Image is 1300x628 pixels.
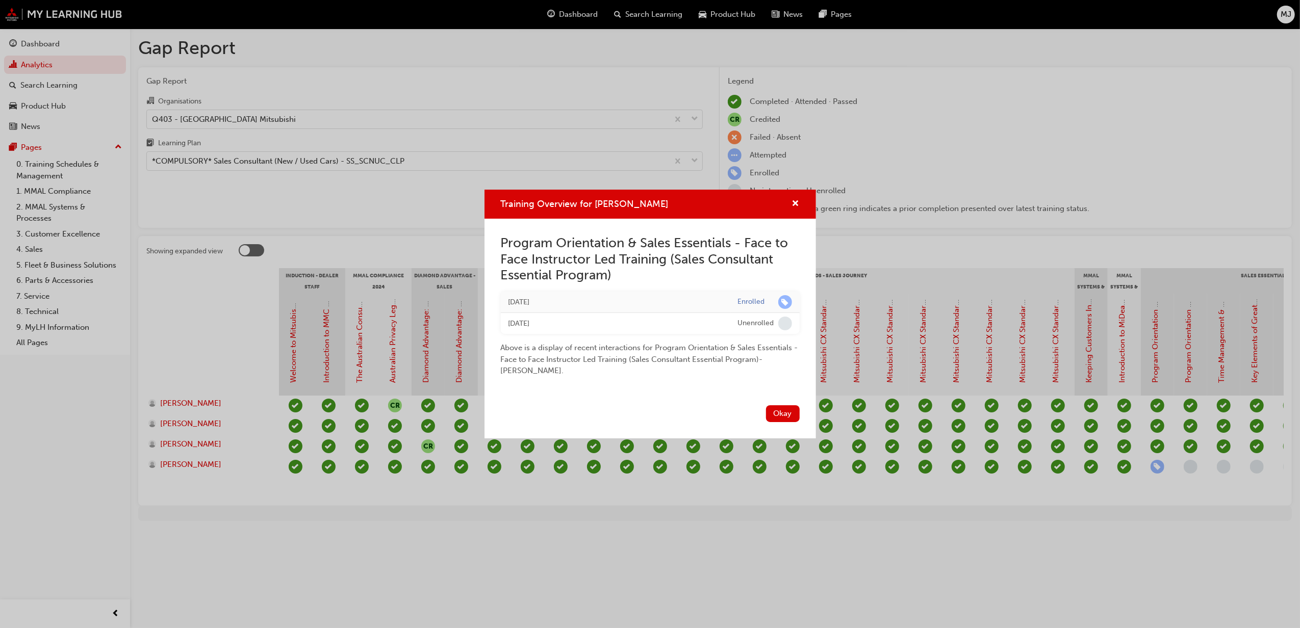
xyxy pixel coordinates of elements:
[501,334,800,377] div: Above is a display of recent interactions for Program Orientation & Sales Essentials - Face to Fa...
[778,317,792,330] span: learningRecordVerb_NONE-icon
[501,198,669,210] span: Training Overview for [PERSON_NAME]
[508,318,723,330] div: Fri Aug 15 2025 16:06:03 GMT+1000 (Australian Eastern Standard Time)
[778,295,792,309] span: learningRecordVerb_ENROLL-icon
[501,235,800,284] h2: Program Orientation & Sales Essentials - Face to Face Instructor Led Training (Sales Consultant E...
[508,297,723,308] div: Fri Aug 15 2025 16:09:55 GMT+1000 (Australian Eastern Standard Time)
[766,405,800,422] button: Okay
[738,319,774,328] div: Unenrolled
[792,198,800,211] button: cross-icon
[485,190,816,438] div: Training Overview for SIMON CONNOLLY
[738,297,765,307] div: Enrolled
[792,200,800,209] span: cross-icon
